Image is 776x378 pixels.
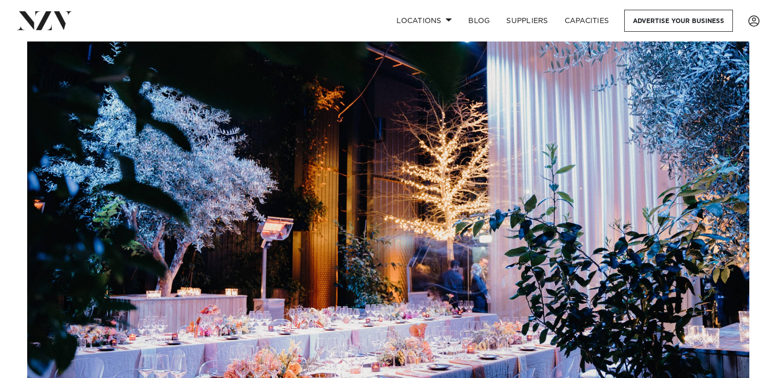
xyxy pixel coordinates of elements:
a: Locations [388,10,460,32]
img: nzv-logo.png [16,11,72,30]
a: Advertise your business [624,10,733,32]
a: BLOG [460,10,498,32]
a: Capacities [556,10,618,32]
a: SUPPLIERS [498,10,556,32]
